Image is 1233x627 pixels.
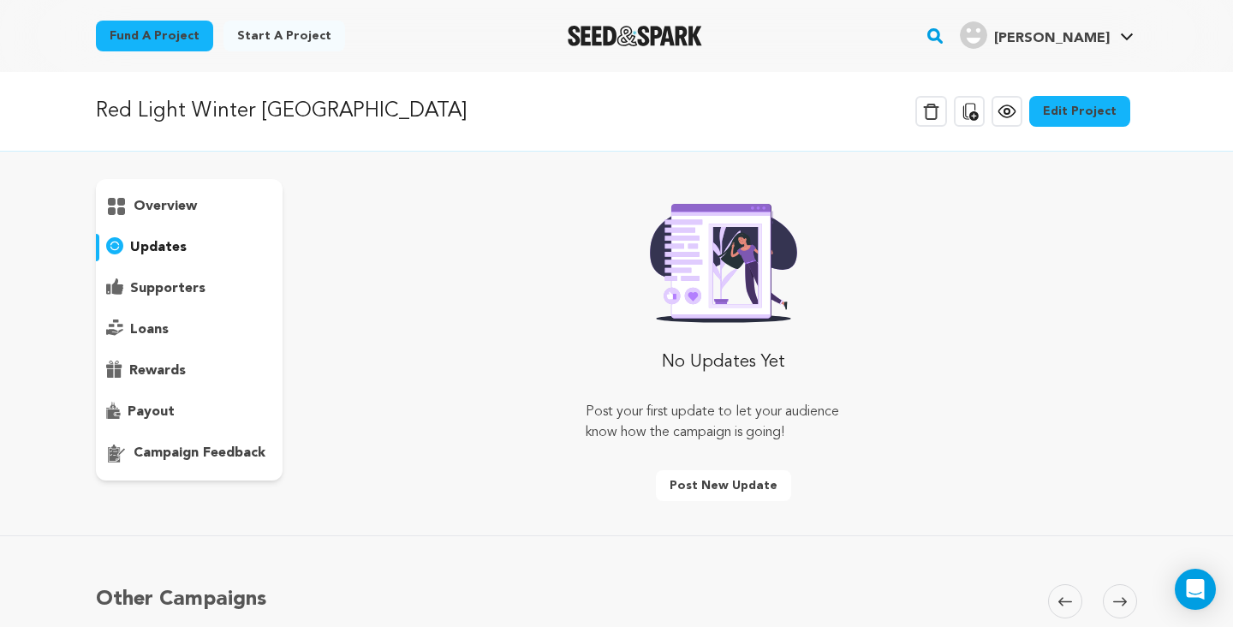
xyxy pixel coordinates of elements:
[960,21,1110,49] div: Ramon S.'s Profile
[960,21,987,49] img: user.png
[656,470,791,501] button: Post new update
[128,402,175,422] p: payout
[130,278,205,299] p: supporters
[994,32,1110,45] span: [PERSON_NAME]
[96,584,266,615] h5: Other Campaigns
[223,21,345,51] a: Start a project
[96,96,467,127] p: Red Light Winter [GEOGRAPHIC_DATA]
[130,319,169,340] p: loans
[586,402,861,443] p: Post your first update to let your audience know how the campaign is going!
[96,398,283,426] button: payout
[130,237,187,258] p: updates
[568,26,702,46] img: Seed&Spark Logo Dark Mode
[134,443,265,463] p: campaign feedback
[956,18,1137,49] a: Ramon S.'s Profile
[568,26,702,46] a: Seed&Spark Homepage
[96,234,283,261] button: updates
[96,275,283,302] button: supporters
[129,361,186,381] p: rewards
[636,193,811,323] img: Seed&Spark Rafiki Image
[1029,96,1130,127] a: Edit Project
[96,357,283,385] button: rewards
[96,21,213,51] a: Fund a project
[96,439,283,467] button: campaign feedback
[956,18,1137,54] span: Ramon S.'s Profile
[96,193,283,220] button: overview
[1175,569,1216,610] div: Open Intercom Messenger
[134,196,197,217] p: overview
[662,350,785,374] p: No Updates Yet
[96,316,283,343] button: loans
